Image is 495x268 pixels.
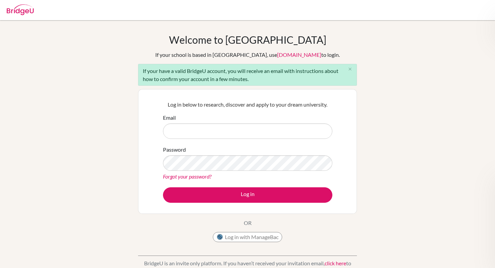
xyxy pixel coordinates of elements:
div: If your have a valid BridgeU account, you will receive an email with instructions about how to co... [138,64,357,86]
label: Email [163,114,176,122]
p: OR [244,219,252,227]
a: click here [325,260,346,266]
button: Log in [163,187,332,203]
button: Log in with ManageBac [213,232,282,242]
button: Close [343,64,357,74]
div: If your school is based in [GEOGRAPHIC_DATA], use to login. [155,51,340,59]
i: close [348,67,353,72]
h1: Welcome to [GEOGRAPHIC_DATA] [169,34,326,46]
label: Password [163,146,186,154]
a: Forgot your password? [163,173,211,180]
a: [DOMAIN_NAME] [277,51,321,58]
p: Log in below to research, discover and apply to your dream university. [163,101,332,109]
img: Bridge-U [7,4,34,15]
